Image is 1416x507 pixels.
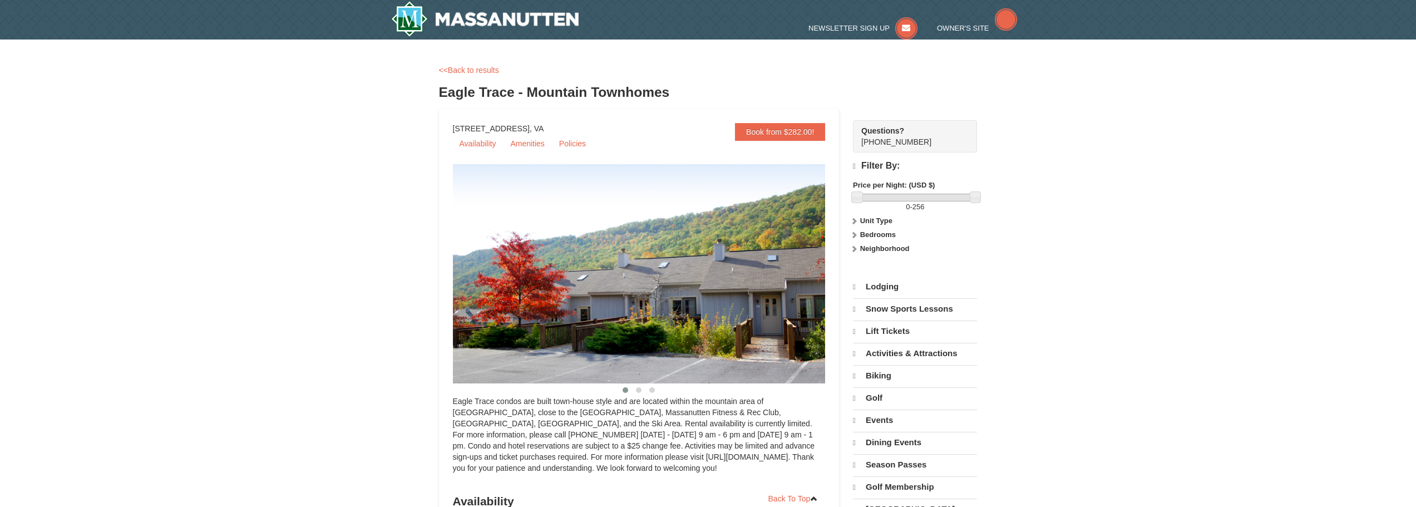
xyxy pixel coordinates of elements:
strong: Price per Night: (USD $) [853,181,935,189]
h3: Eagle Trace - Mountain Townhomes [439,81,978,104]
a: Golf Membership [853,476,977,498]
strong: Questions? [861,126,904,135]
a: Owner's Site [937,24,1017,32]
a: Lodging [853,277,977,297]
div: Eagle Trace condos are built town-house style and are located within the mountain area of [GEOGRA... [453,396,826,485]
a: Amenities [504,135,551,152]
a: Lift Tickets [853,321,977,342]
span: Owner's Site [937,24,989,32]
a: Back To Top [761,490,826,507]
a: Newsletter Sign Up [808,24,917,32]
a: Massanutten Resort [391,1,579,37]
span: Newsletter Sign Up [808,24,890,32]
strong: Neighborhood [860,244,910,253]
a: Snow Sports Lessons [853,298,977,319]
a: Biking [853,365,977,386]
a: Dining Events [853,432,977,453]
a: Activities & Attractions [853,343,977,364]
span: [PHONE_NUMBER] [861,125,957,146]
a: Golf [853,387,977,408]
a: Events [853,410,977,431]
strong: Unit Type [860,216,892,225]
strong: Bedrooms [860,230,896,239]
a: Book from $282.00! [735,123,825,141]
span: 0 [906,203,910,211]
a: Availability [453,135,503,152]
img: 19218983-1-9b289e55.jpg [453,164,853,383]
span: 256 [912,203,925,211]
h4: Filter By: [853,161,977,171]
label: - [853,201,977,213]
img: Massanutten Resort Logo [391,1,579,37]
a: Season Passes [853,454,977,475]
a: Policies [552,135,593,152]
a: <<Back to results [439,66,499,75]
